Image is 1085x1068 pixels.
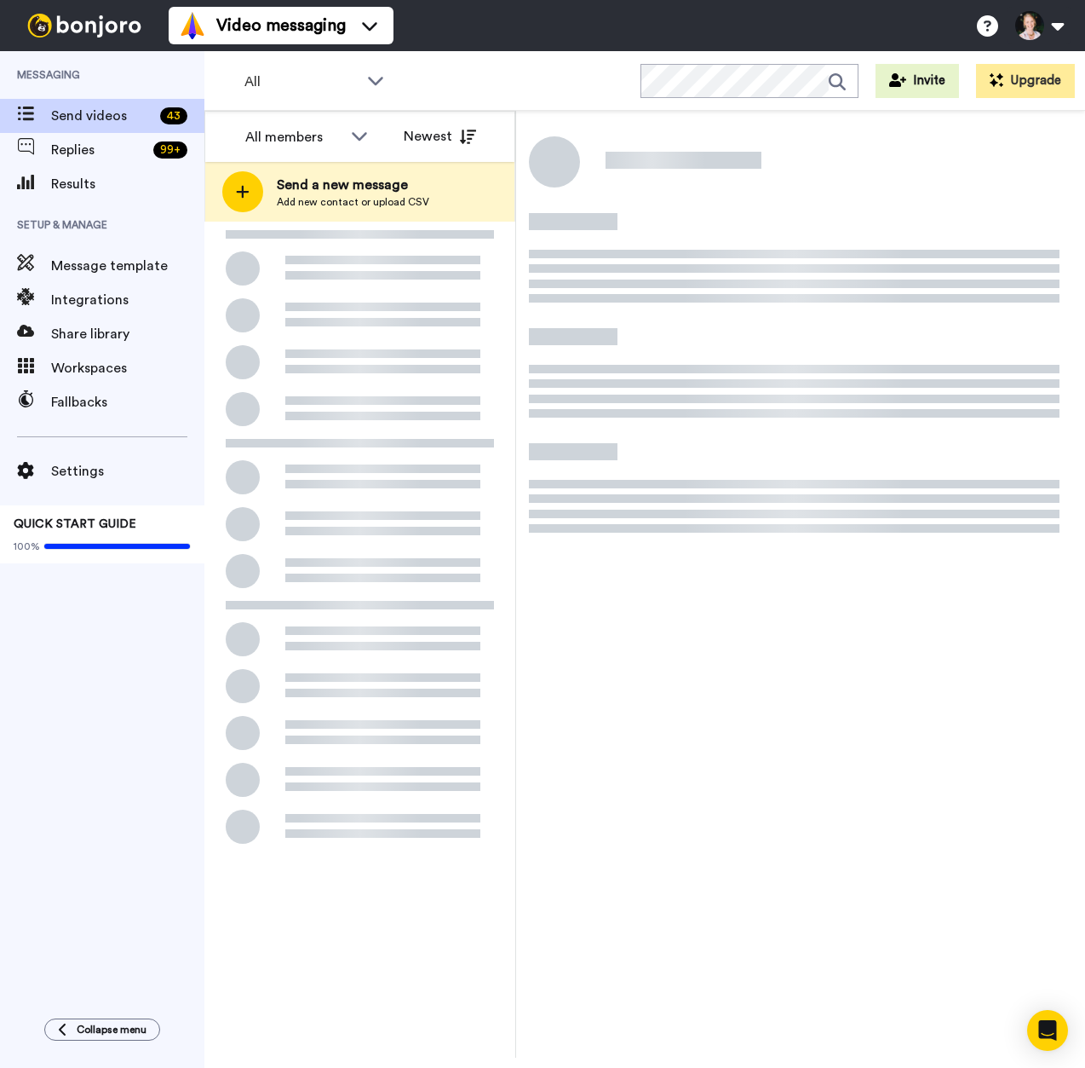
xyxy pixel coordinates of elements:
[153,141,187,159] div: 99 +
[51,358,204,378] span: Workspaces
[14,518,136,530] span: QUICK START GUIDE
[51,106,153,126] span: Send videos
[277,175,429,195] span: Send a new message
[245,127,342,147] div: All members
[51,290,204,310] span: Integrations
[51,174,204,194] span: Results
[44,1019,160,1041] button: Collapse menu
[51,140,146,160] span: Replies
[875,64,959,98] button: Invite
[976,64,1075,98] button: Upgrade
[51,392,204,413] span: Fallbacks
[244,72,359,92] span: All
[77,1023,146,1036] span: Collapse menu
[14,540,40,553] span: 100%
[277,195,429,209] span: Add new contact or upload CSV
[1027,1010,1068,1051] div: Open Intercom Messenger
[179,12,206,39] img: vm-color.svg
[51,256,204,276] span: Message template
[51,461,204,482] span: Settings
[391,119,489,153] button: Newest
[20,14,148,38] img: bj-logo-header-white.svg
[51,324,204,344] span: Share library
[160,107,187,124] div: 43
[216,14,346,38] span: Video messaging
